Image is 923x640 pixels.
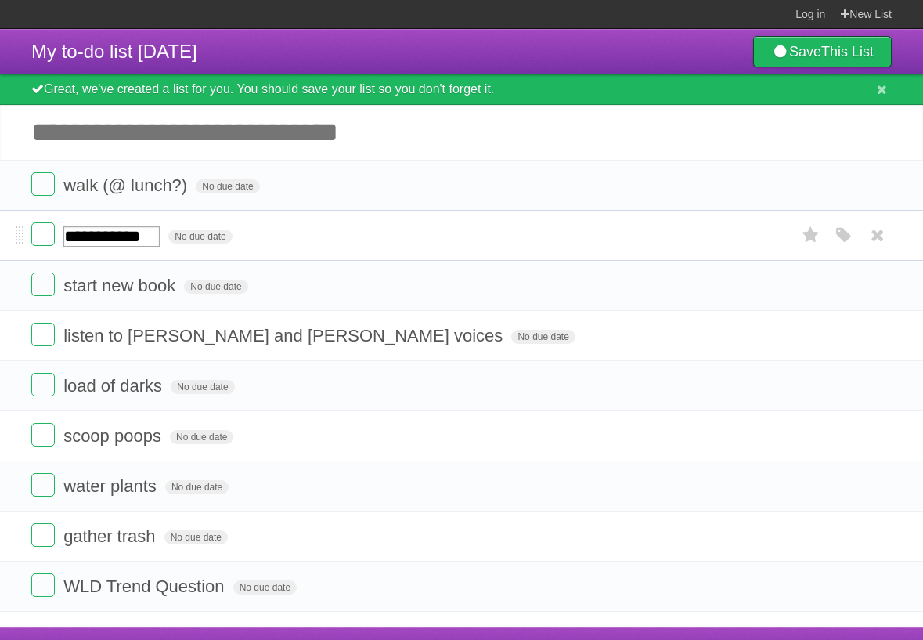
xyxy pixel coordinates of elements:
[31,523,55,547] label: Done
[753,36,892,67] a: SaveThis List
[31,273,55,296] label: Done
[796,222,826,248] label: Star task
[196,179,259,193] span: No due date
[821,44,874,60] b: This List
[31,373,55,396] label: Done
[63,476,160,496] span: water plants
[31,473,55,497] label: Done
[63,426,165,446] span: scoop poops
[63,376,166,396] span: load of darks
[63,326,507,345] span: listen to [PERSON_NAME] and [PERSON_NAME] voices
[164,530,228,544] span: No due date
[63,175,191,195] span: walk (@ lunch?)
[63,577,228,596] span: WLD Trend Question
[31,222,55,246] label: Done
[31,423,55,447] label: Done
[165,480,229,494] span: No due date
[168,230,232,244] span: No due date
[184,280,247,294] span: No due date
[511,330,575,344] span: No due date
[31,41,197,62] span: My to-do list [DATE]
[31,172,55,196] label: Done
[31,573,55,597] label: Done
[171,380,234,394] span: No due date
[31,323,55,346] label: Done
[170,430,233,444] span: No due date
[63,526,159,546] span: gather trash
[63,276,179,295] span: start new book
[233,580,297,595] span: No due date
